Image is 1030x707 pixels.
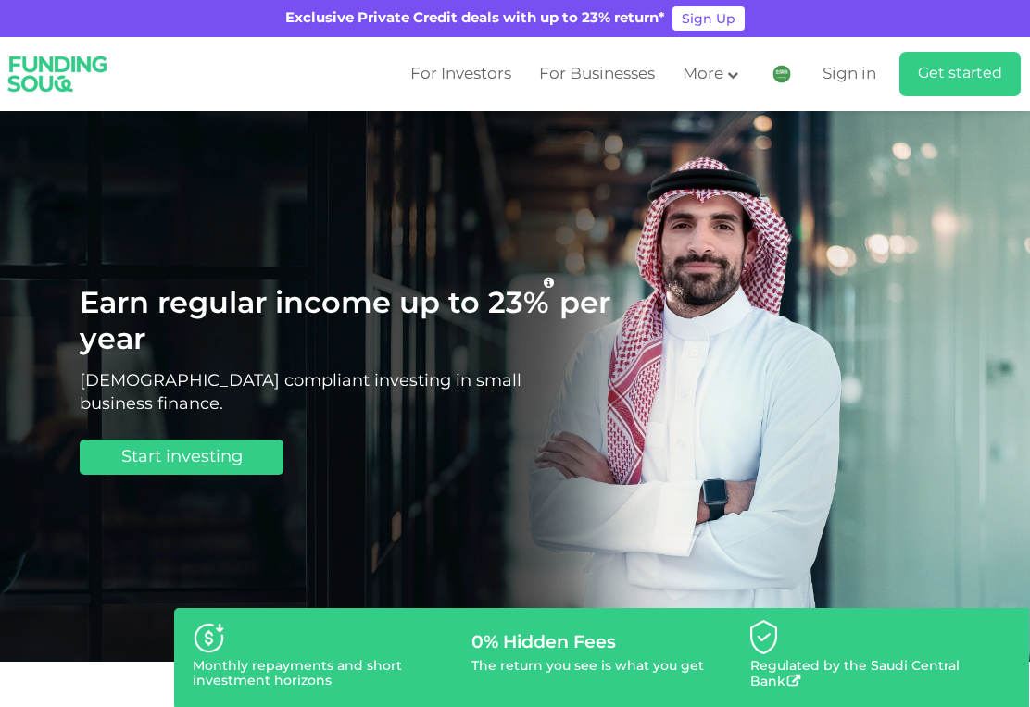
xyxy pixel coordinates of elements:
div: 0% Hidden Fees [471,631,732,652]
div: Exclusive Private Credit deals with up to 23% return* [285,8,665,30]
a: Sign Up [672,6,745,31]
a: For Businesses [534,59,659,90]
span: Earn regular income up to 23% [80,291,549,319]
h2: [DEMOGRAPHIC_DATA] compliant investing in small business finance. [80,370,626,416]
img: SA Flag [772,65,791,83]
span: Start investing [121,449,243,465]
p: Regulated by the Saudi Central Bank [750,659,1011,689]
span: Get started [918,67,1002,81]
p: The return you see is what you get [471,659,704,674]
span: Sign in [823,67,876,82]
a: For Investors [406,59,516,90]
p: Monthly repayments and short investment horizons [193,659,453,688]
a: Start investing [80,440,283,475]
span: More [683,67,723,82]
img: diversifyYourPortfolioByLending [750,620,777,654]
a: Sign in [818,59,876,90]
img: personaliseYourRisk [193,622,225,654]
i: 23% IRR (expected) ~ 15% Net yield (expected) [544,277,554,289]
